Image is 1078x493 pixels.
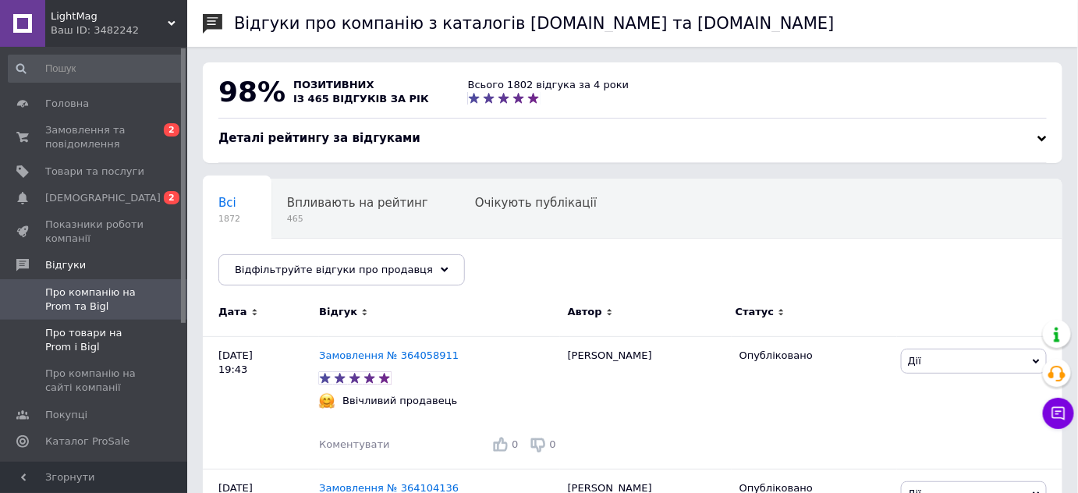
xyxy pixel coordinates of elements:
[319,349,459,361] a: Замовлення № 364058911
[218,305,247,319] span: Дата
[736,305,775,319] span: Статус
[218,76,285,108] span: 98%
[550,438,556,450] span: 0
[319,438,389,452] div: Коментувати
[218,130,1047,147] div: Деталі рейтингу за відгуками
[45,408,87,422] span: Покупці
[287,196,428,210] span: Впливають на рейтинг
[45,218,144,246] span: Показники роботи компанії
[45,97,89,111] span: Головна
[45,326,144,354] span: Про товари на Prom і Bigl
[319,393,335,409] img: :hugging_face:
[468,78,629,92] div: Всього 1802 відгука за 4 роки
[287,213,428,225] span: 465
[560,336,732,469] div: [PERSON_NAME]
[218,196,236,210] span: Всі
[218,213,240,225] span: 1872
[293,93,429,105] span: із 465 відгуків за рік
[45,165,144,179] span: Товари та послуги
[234,14,835,33] h1: Відгуки про компанію з каталогів [DOMAIN_NAME] та [DOMAIN_NAME]
[568,305,602,319] span: Автор
[218,255,377,269] span: Опубліковані без комен...
[45,123,144,151] span: Замовлення та повідомлення
[51,23,187,37] div: Ваш ID: 3482242
[319,438,389,450] span: Коментувати
[203,239,408,298] div: Опубліковані без коментаря
[739,349,889,363] div: Опубліковано
[475,196,597,210] span: Очікують публікації
[164,191,179,204] span: 2
[512,438,518,450] span: 0
[339,394,461,408] div: Ввічливий продавець
[45,286,144,314] span: Про компанію на Prom та Bigl
[908,355,921,367] span: Дії
[164,123,179,137] span: 2
[45,258,86,272] span: Відгуки
[293,79,374,90] span: позитивних
[45,461,99,475] span: Аналітика
[51,9,168,23] span: LightMag
[235,264,433,275] span: Відфільтруйте відгуки про продавця
[45,367,144,395] span: Про компанію на сайті компанії
[45,191,161,205] span: [DEMOGRAPHIC_DATA]
[319,305,357,319] span: Відгук
[203,336,319,469] div: [DATE] 19:43
[1043,398,1074,429] button: Чат з покупцем
[8,55,184,83] input: Пошук
[45,434,129,449] span: Каталог ProSale
[218,131,420,145] span: Деталі рейтингу за відгуками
